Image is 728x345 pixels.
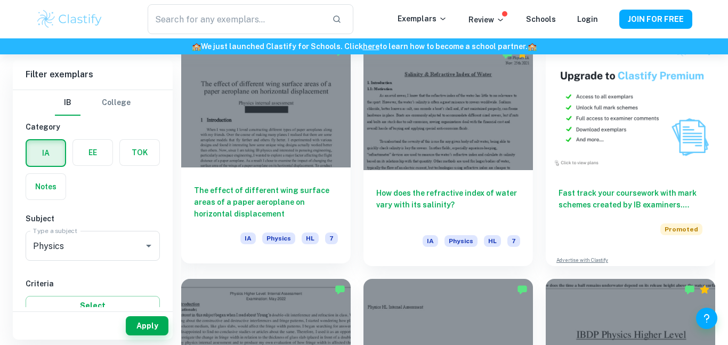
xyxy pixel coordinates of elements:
h6: Filter exemplars [13,60,173,90]
button: Apply [126,316,168,335]
button: Open [141,238,156,253]
span: 7 [507,235,520,247]
img: Marked [517,284,528,295]
h6: Subject [26,213,160,224]
button: TOK [120,140,159,165]
h6: How does the refractive index of water vary with its salinity? [376,187,520,222]
div: Filter type choice [55,90,131,116]
button: Help and Feedback [696,308,717,329]
button: IA [27,140,65,166]
img: Thumbnail [546,43,715,170]
span: 🏫 [528,42,537,51]
h6: The effect of different wing surface areas of a paper aeroplane on horizontal displacement [194,184,338,220]
span: HL [302,232,319,244]
span: HL [484,235,501,247]
h6: Category [26,121,160,133]
span: 7 [325,232,338,244]
p: Review [468,14,505,26]
span: 🏫 [192,42,201,51]
button: JOIN FOR FREE [619,10,692,29]
p: Exemplars [398,13,447,25]
img: Clastify logo [36,9,103,30]
h6: Fast track your coursework with mark schemes created by IB examiners. Upgrade now [559,187,702,211]
h6: We just launched Clastify for Schools. Click to learn how to become a school partner. [2,41,726,52]
button: IB [55,90,80,116]
span: Physics [444,235,478,247]
img: Marked [335,284,345,295]
input: Search for any exemplars... [148,4,323,34]
a: here [363,42,379,51]
div: Premium [699,284,710,295]
label: Type a subject [33,226,77,235]
div: Premium [517,49,528,59]
button: Notes [26,174,66,199]
a: How does the refractive index of water vary with its salinity?IAPhysicsHL7 [363,43,533,266]
button: College [102,90,131,116]
a: The effect of different wing surface areas of a paper aeroplane on horizontal displacementIAPhysi... [181,43,351,266]
a: Schools [526,15,556,23]
button: EE [73,140,112,165]
span: Promoted [660,223,702,235]
span: IA [240,232,256,244]
a: Advertise with Clastify [556,256,608,264]
h6: Criteria [26,278,160,290]
img: Marked [684,284,695,295]
a: Login [577,15,598,23]
span: Physics [262,232,295,244]
button: Select [26,296,160,315]
span: IA [423,235,438,247]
